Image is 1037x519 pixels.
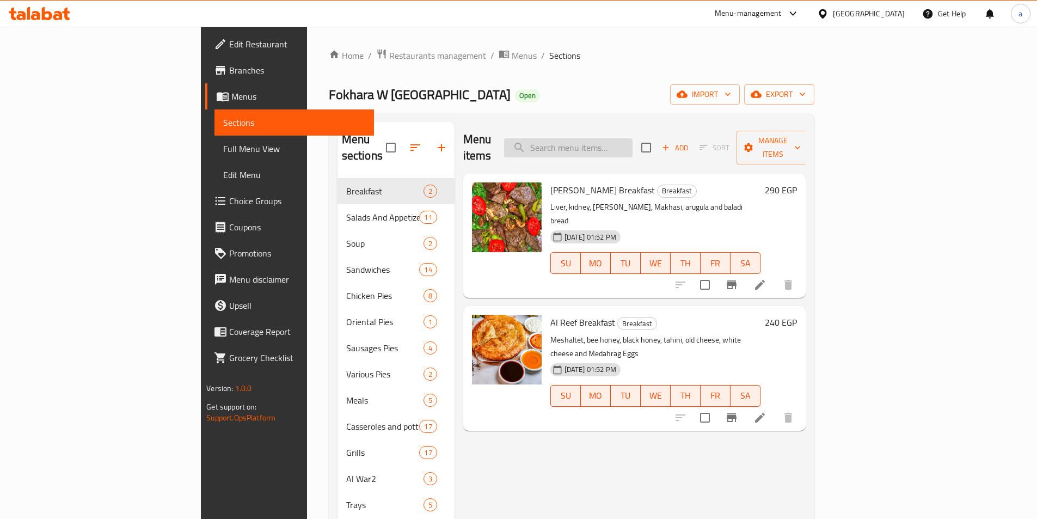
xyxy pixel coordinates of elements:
[424,315,437,328] div: items
[658,139,692,156] button: Add
[701,252,731,274] button: FR
[229,273,365,286] span: Menu disclaimer
[235,381,252,395] span: 1.0.0
[765,315,797,330] h6: 240 EGP
[1018,8,1022,20] span: a
[419,420,437,433] div: items
[420,265,436,275] span: 14
[424,185,437,198] div: items
[346,498,424,511] div: Trays
[205,83,374,109] a: Menus
[346,472,424,485] span: Al War2
[745,134,801,161] span: Manage items
[675,255,696,271] span: TH
[641,252,671,274] button: WE
[618,317,656,330] span: Breakfast
[515,89,540,102] div: Open
[424,343,437,353] span: 4
[645,388,666,404] span: WE
[205,292,374,319] a: Upsell
[223,142,365,155] span: Full Menu View
[346,211,420,224] span: Salads And Appetizers
[424,237,437,250] div: items
[731,385,760,407] button: SA
[512,49,537,62] span: Menus
[338,204,455,230] div: Salads And Appetizers11
[719,405,745,431] button: Branch-specific-item
[737,131,809,164] button: Manage items
[615,388,636,404] span: TU
[338,283,455,309] div: Chicken Pies8
[560,364,621,375] span: [DATE] 01:52 PM
[765,182,797,198] h6: 290 EGP
[338,257,455,283] div: Sandwiches14
[346,263,420,276] span: Sandwiches
[346,341,424,355] span: Sausages Pies
[424,369,437,380] span: 2
[420,448,436,458] span: 17
[615,255,636,271] span: TU
[389,49,486,62] span: Restaurants management
[338,439,455,466] div: Grills17
[205,31,374,57] a: Edit Restaurant
[731,252,760,274] button: SA
[550,182,655,198] span: [PERSON_NAME] Breakfast
[424,289,437,302] div: items
[346,446,420,459] span: Grills
[346,368,424,381] span: Various Pies
[346,237,424,250] div: Soup
[346,394,424,407] div: Meals
[555,388,576,404] span: SU
[214,136,374,162] a: Full Menu View
[490,49,494,62] li: /
[715,7,782,20] div: Menu-management
[701,385,731,407] button: FR
[705,388,726,404] span: FR
[338,230,455,257] div: Soup2
[719,272,745,298] button: Branch-specific-item
[346,289,424,302] span: Chicken Pies
[424,186,437,197] span: 2
[635,136,658,159] span: Select section
[424,474,437,484] span: 3
[775,405,801,431] button: delete
[472,182,542,252] img: Al Omaraa Breakfast
[735,388,756,404] span: SA
[694,273,716,296] span: Select to update
[205,319,374,345] a: Coverage Report
[346,185,424,198] span: Breakfast
[338,309,455,335] div: Oriental Pies1
[338,361,455,387] div: Various Pies2
[338,178,455,204] div: Breakfast2
[753,411,766,424] a: Edit menu item
[611,385,641,407] button: TU
[402,135,428,161] span: Sort sections
[550,385,581,407] button: SU
[346,315,424,328] span: Oriental Pies
[329,48,814,63] nav: breadcrumb
[338,335,455,361] div: Sausages Pies4
[424,368,437,381] div: items
[205,240,374,266] a: Promotions
[549,49,580,62] span: Sections
[338,387,455,413] div: Meals5
[581,252,611,274] button: MO
[753,88,806,101] span: export
[671,252,701,274] button: TH
[617,317,657,330] div: Breakfast
[424,472,437,485] div: items
[419,446,437,459] div: items
[744,84,814,105] button: export
[424,239,437,249] span: 2
[329,82,511,107] span: Fokhara W [GEOGRAPHIC_DATA]
[671,385,701,407] button: TH
[206,381,233,395] span: Version:
[419,263,437,276] div: items
[424,341,437,355] div: items
[675,388,696,404] span: TH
